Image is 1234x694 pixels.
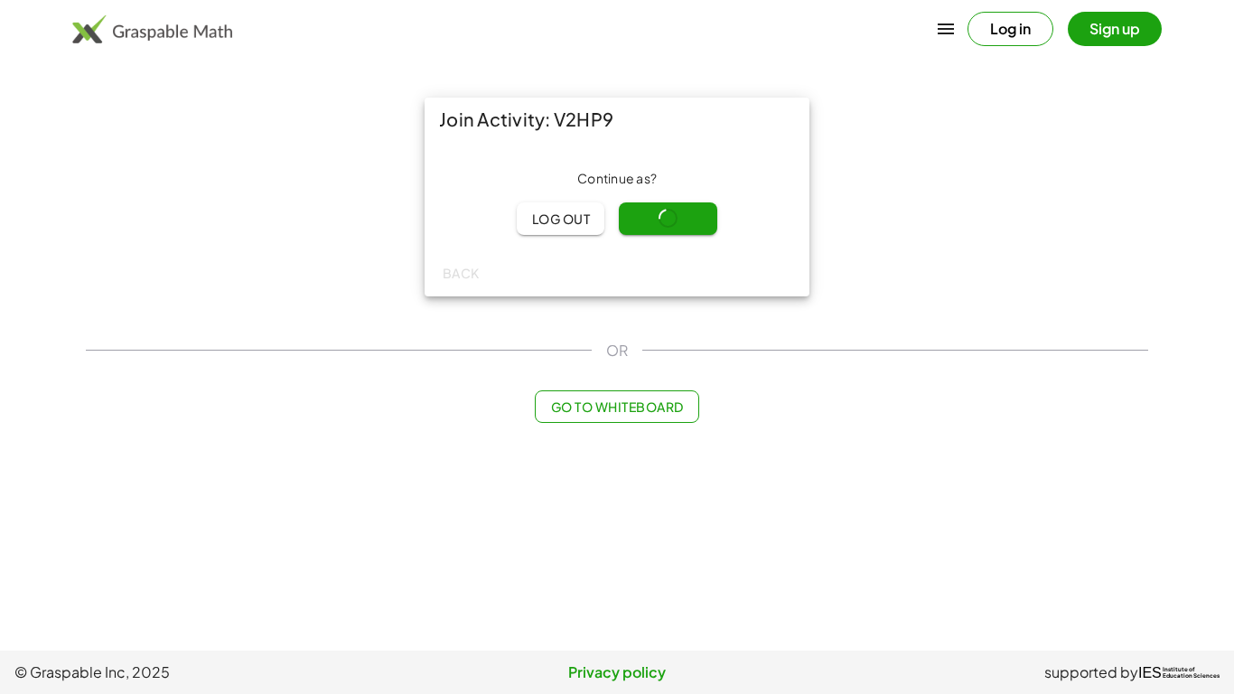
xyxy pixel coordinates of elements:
[531,211,590,227] span: Log out
[606,340,628,361] span: OR
[1138,664,1162,681] span: IES
[425,98,809,141] div: Join Activity: V2HP9
[439,170,795,188] div: Continue as ?
[535,390,698,423] button: Go to Whiteboard
[1068,12,1162,46] button: Sign up
[416,661,818,683] a: Privacy policy
[14,661,416,683] span: © Graspable Inc, 2025
[968,12,1053,46] button: Log in
[1163,667,1220,680] span: Institute of Education Sciences
[550,399,683,415] span: Go to Whiteboard
[1138,661,1220,683] a: IESInstitute ofEducation Sciences
[1044,661,1138,683] span: supported by
[517,202,604,235] button: Log out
